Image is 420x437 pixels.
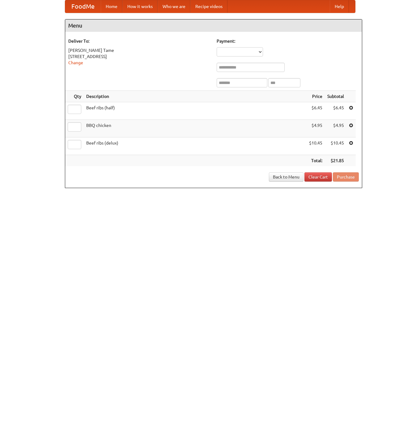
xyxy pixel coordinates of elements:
[325,137,346,155] td: $10.45
[84,120,307,137] td: BBQ chicken
[190,0,227,13] a: Recipe videos
[325,155,346,166] th: $21.85
[307,91,325,102] th: Price
[84,102,307,120] td: Beef ribs (half)
[304,172,332,182] a: Clear Cart
[269,172,303,182] a: Back to Menu
[325,102,346,120] td: $6.45
[68,38,210,44] h5: Deliver To:
[68,47,210,53] div: [PERSON_NAME] Tame
[68,53,210,60] div: [STREET_ADDRESS]
[158,0,190,13] a: Who we are
[68,60,83,65] a: Change
[330,0,349,13] a: Help
[65,91,84,102] th: Qty
[333,172,359,182] button: Purchase
[307,137,325,155] td: $10.45
[325,120,346,137] td: $4.95
[122,0,158,13] a: How it works
[101,0,122,13] a: Home
[65,0,101,13] a: FoodMe
[217,38,359,44] h5: Payment:
[307,102,325,120] td: $6.45
[307,120,325,137] td: $4.95
[84,91,307,102] th: Description
[65,19,362,32] h4: Menu
[325,91,346,102] th: Subtotal
[84,137,307,155] td: Beef ribs (delux)
[307,155,325,166] th: Total:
